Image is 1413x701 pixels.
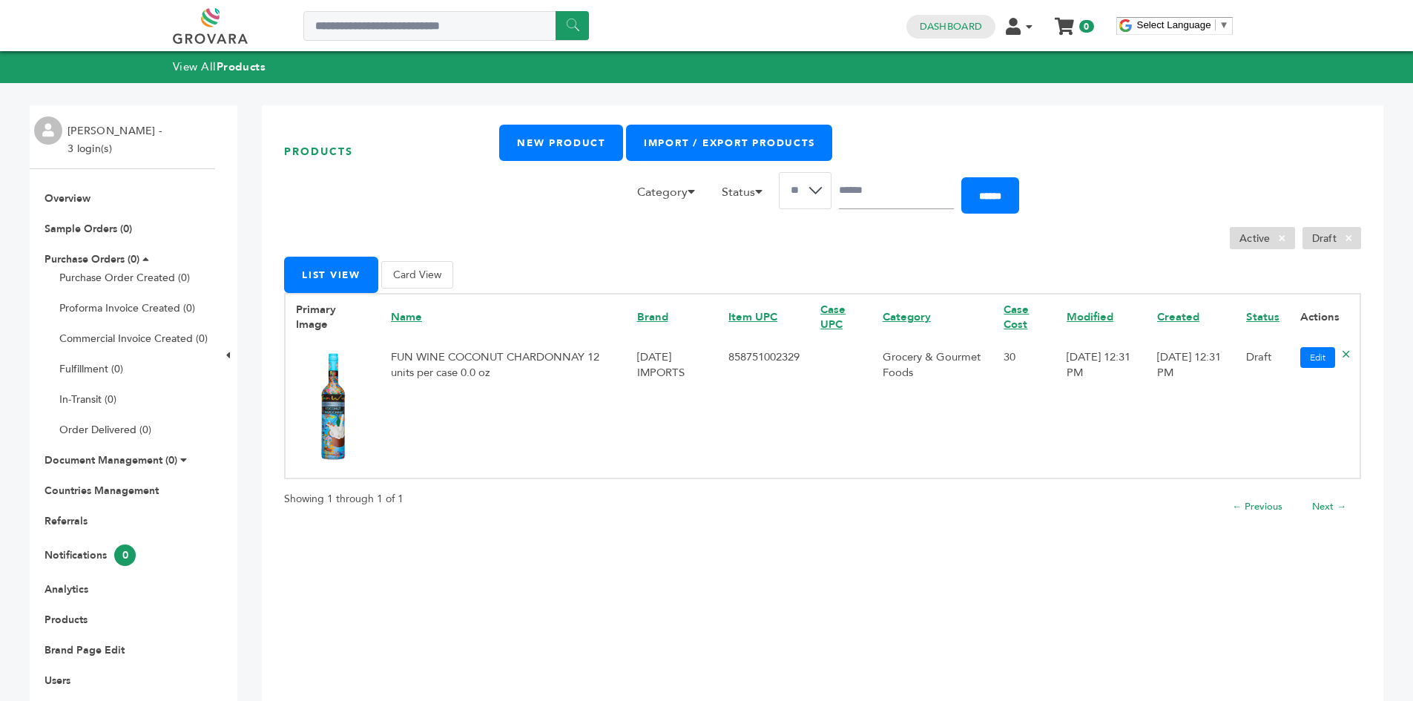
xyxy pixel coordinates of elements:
img: profile.png [34,116,62,145]
a: Notifications0 [45,548,136,562]
a: New Product [499,125,622,161]
a: Case UPC [820,302,846,332]
strong: Products [217,59,266,74]
a: Purchase Orders (0) [45,252,139,266]
a: Users [45,674,70,688]
span: Select Language [1137,19,1211,30]
li: Status [714,183,779,208]
a: Case Cost [1004,302,1029,332]
td: [DATE] 12:31 PM [1147,340,1236,478]
a: Commercial Invoice Created (0) [59,332,208,346]
td: [DATE] 12:31 PM [1056,340,1147,478]
img: No Image [296,351,370,462]
td: Draft [1236,340,1290,478]
a: Brand [637,309,668,324]
a: Sample Orders (0) [45,222,132,236]
td: 30 [993,340,1056,478]
span: 0 [1079,20,1093,33]
a: Proforma Invoice Created (0) [59,301,195,315]
a: Edit [1300,347,1335,368]
li: Active [1230,227,1295,249]
a: In-Transit (0) [59,392,116,407]
a: Brand Page Edit [45,643,125,657]
a: Purchase Order Created (0) [59,271,190,285]
a: ← Previous [1232,500,1282,513]
p: Showing 1 through 1 of 1 [284,490,404,508]
h1: Products [284,125,499,179]
a: My Cart [1055,13,1073,29]
td: FUN WINE COCONUT CHARDONNAY 12 units per case 0.0 oz [381,340,627,478]
a: Created [1157,309,1199,324]
a: Overview [45,191,90,205]
a: Modified [1067,309,1113,324]
button: List View [284,257,378,293]
span: 0 [114,544,136,566]
input: Search [839,172,954,209]
a: Next → [1312,500,1346,513]
td: Grocery & Gourmet Foods [872,340,994,478]
span: ▼ [1219,19,1229,30]
a: Order Delivered (0) [59,423,151,437]
li: Category [630,183,711,208]
a: Select Language​ [1137,19,1229,30]
a: Dashboard [920,20,982,33]
a: Document Management (0) [45,453,177,467]
a: Import / Export Products [626,125,832,161]
a: Fulfillment (0) [59,362,123,376]
a: Countries Management [45,484,159,498]
input: Search a product or brand... [303,11,589,41]
th: Primary Image [285,294,381,340]
td: 858751002329 [718,340,810,478]
a: Item UPC [728,309,777,324]
a: Status [1246,309,1279,324]
span: × [1337,229,1361,247]
a: View AllProducts [173,59,266,74]
span: × [1270,229,1294,247]
th: Actions [1290,294,1360,340]
a: Analytics [45,582,88,596]
li: Draft [1302,227,1361,249]
a: Products [45,613,88,627]
button: Card View [381,261,453,289]
a: Category [883,309,931,324]
li: [PERSON_NAME] - 3 login(s) [67,122,165,158]
td: [DATE] IMPORTS [627,340,719,478]
a: Name [391,309,422,324]
a: Referrals [45,514,88,528]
